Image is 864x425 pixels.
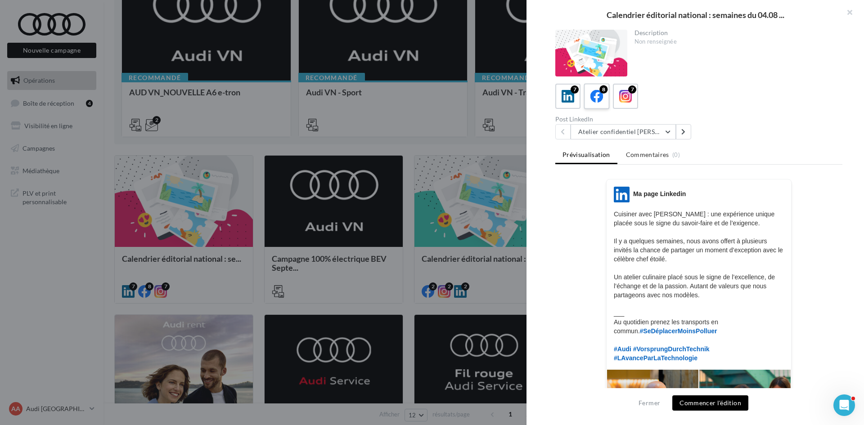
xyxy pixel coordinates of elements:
span: Commentaires [626,150,669,159]
span: Calendrier éditorial national : semaines du 04.08 ... [607,11,784,19]
div: 7 [571,85,579,94]
div: Post LinkedIn [555,116,695,122]
span: #LAvanceParLaTechnologie [614,354,697,362]
div: 7 [628,85,636,94]
span: (0) [672,151,680,158]
button: Commencer l'édition [672,395,748,411]
button: Atelier confidentiel [PERSON_NAME] [571,124,676,139]
div: Ma page Linkedin [633,189,686,198]
div: Description [634,30,836,36]
div: Non renseignée [634,38,836,46]
iframe: Intercom live chat [833,394,855,416]
span: #SeDéplacerMoinsPolluer [640,327,717,335]
span: #VorsprungDurchTechnik [633,345,710,353]
span: #Audi [614,345,631,353]
button: Fermer [635,398,664,408]
div: 8 [599,85,607,94]
p: Cuisiner avec [PERSON_NAME] : une expérience unique placée sous le signe du savoir-faire et de l’... [614,210,784,362]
